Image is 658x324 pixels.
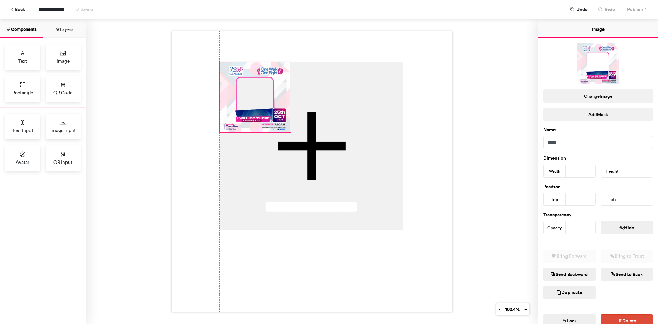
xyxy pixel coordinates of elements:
div: Left [601,193,623,206]
button: Duplicate [543,286,596,299]
button: - [496,303,503,315]
button: ChangeImage [543,89,653,103]
span: Text [18,58,27,64]
span: Image [57,58,70,64]
button: Layers [43,19,86,38]
label: Dimension [543,155,566,162]
button: Hide [601,221,653,234]
div: Width [544,165,566,178]
button: Bring to Front [601,250,653,263]
label: Position [543,183,561,190]
button: Send Backward [543,268,596,281]
span: Image Input [50,127,76,134]
div: Height [601,165,623,178]
button: AddMask [543,108,653,121]
div: Top [544,193,566,206]
button: Back [7,3,28,15]
span: Text Input [12,127,33,134]
label: Name [543,127,556,133]
button: Bring Forward [543,250,596,263]
span: QR Input [53,159,72,166]
button: Image [538,19,658,38]
button: + [522,303,529,315]
span: Undo [576,3,588,15]
div: Opacity [544,221,566,235]
label: Transparency [543,212,572,218]
span: QR Code [53,89,72,96]
span: Saving [81,7,93,12]
button: Undo [566,3,591,15]
button: Send to Back [601,268,653,281]
button: 102.4% [502,303,522,315]
span: Rectangle [12,89,33,96]
span: Avatar [16,159,29,166]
